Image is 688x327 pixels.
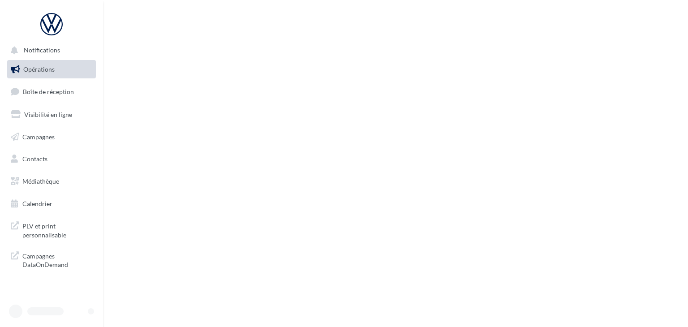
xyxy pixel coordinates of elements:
span: PLV et print personnalisable [22,220,92,239]
a: Contacts [5,150,98,168]
a: Calendrier [5,194,98,213]
span: Campagnes [22,133,55,140]
a: Médiathèque [5,172,98,191]
a: Boîte de réception [5,82,98,101]
a: Campagnes DataOnDemand [5,246,98,273]
span: Opérations [23,65,55,73]
span: Visibilité en ligne [24,111,72,118]
a: Opérations [5,60,98,79]
span: Médiathèque [22,177,59,185]
span: Boîte de réception [23,88,74,95]
span: Notifications [24,47,60,54]
span: Campagnes DataOnDemand [22,250,92,269]
a: Campagnes [5,128,98,146]
a: PLV et print personnalisable [5,216,98,243]
span: Contacts [22,155,47,163]
a: Visibilité en ligne [5,105,98,124]
span: Calendrier [22,200,52,207]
